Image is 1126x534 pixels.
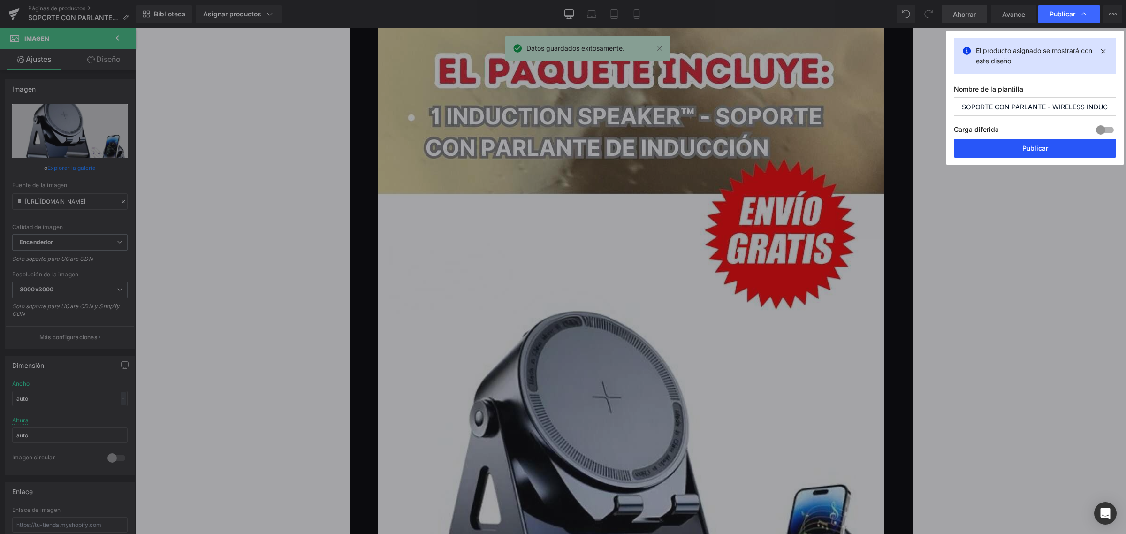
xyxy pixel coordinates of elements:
[976,46,1092,65] font: El producto asignado se mostrará con este diseño.
[1022,144,1048,152] font: Publicar
[954,85,1023,93] font: Nombre de la plantilla
[1094,502,1117,525] div: Abrir Intercom Messenger
[954,125,999,133] font: Carga diferida
[1050,10,1075,18] font: Publicar
[954,139,1116,158] button: Publicar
